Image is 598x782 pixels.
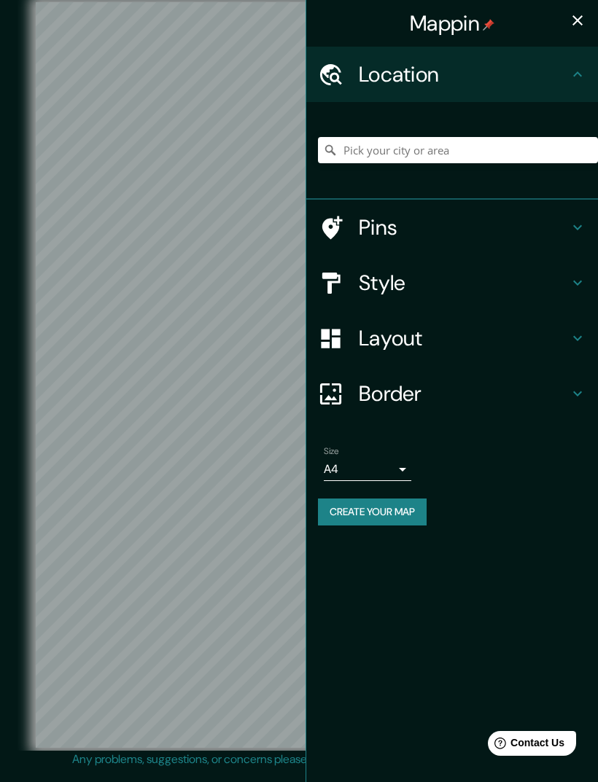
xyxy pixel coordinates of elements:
h4: Style [359,270,569,296]
h4: Pins [359,214,569,241]
div: Layout [306,310,598,366]
h4: Layout [359,325,569,351]
button: Create your map [318,498,427,525]
div: Pins [306,200,598,255]
div: Style [306,255,598,310]
label: Size [324,445,339,458]
div: A4 [324,458,411,481]
img: pin-icon.png [483,19,494,31]
p: Any problems, suggestions, or concerns please email . [72,751,521,768]
div: Location [306,47,598,102]
h4: Border [359,380,569,407]
h4: Mappin [410,10,494,36]
canvas: Map [36,2,563,748]
h4: Location [359,61,569,87]
iframe: Help widget launcher [468,725,582,766]
div: Border [306,366,598,421]
input: Pick your city or area [318,137,598,163]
